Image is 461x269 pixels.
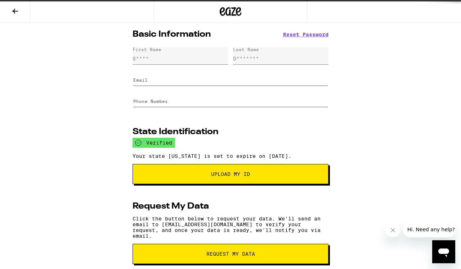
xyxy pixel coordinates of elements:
span: Upload My ID [211,172,250,177]
div: Last Name [233,47,259,52]
form: Edit Email Address [133,67,328,88]
button: request my data [133,244,328,264]
span: request my data [206,251,255,256]
div: First Name [133,47,161,52]
label: Email [133,78,148,82]
p: Click the button below to request your data. We'll send an email to [EMAIL_ADDRESS][DOMAIN_NAME] ... [133,216,328,239]
iframe: Close message [386,223,400,237]
iframe: Message from company [403,222,455,237]
p: Your state [US_STATE] is set to expire on [DATE]. [133,153,328,159]
div: verified [133,138,175,148]
h2: Request My Data [133,202,209,211]
h2: Basic Information [133,30,211,39]
iframe: Button to launch messaging window [432,240,455,263]
form: Edit Phone Number [133,88,328,110]
label: Phone Number [133,99,168,104]
h2: State Identification [133,128,219,136]
button: Reset Password [283,32,328,37]
button: Upload My ID [133,164,328,184]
